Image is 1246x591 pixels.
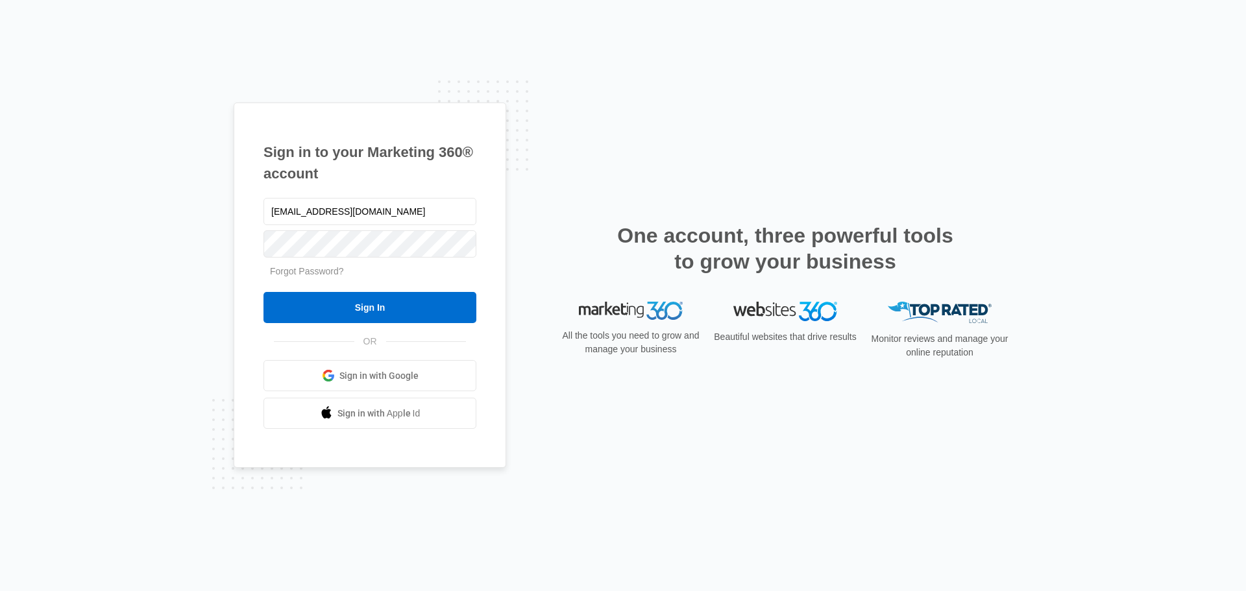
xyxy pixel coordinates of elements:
img: Marketing 360 [579,302,683,320]
p: Beautiful websites that drive results [713,330,858,344]
h1: Sign in to your Marketing 360® account [263,141,476,184]
a: Sign in with Google [263,360,476,391]
span: OR [354,335,386,348]
img: Websites 360 [733,302,837,320]
p: All the tools you need to grow and manage your business [558,329,703,356]
p: Monitor reviews and manage your online reputation [867,332,1012,359]
input: Sign In [263,292,476,323]
img: Top Rated Local [888,302,992,323]
a: Sign in with Apple Id [263,398,476,429]
h2: One account, three powerful tools to grow your business [613,223,957,274]
span: Sign in with Google [339,369,419,383]
a: Forgot Password? [270,266,344,276]
input: Email [263,198,476,225]
span: Sign in with Apple Id [337,407,421,420]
